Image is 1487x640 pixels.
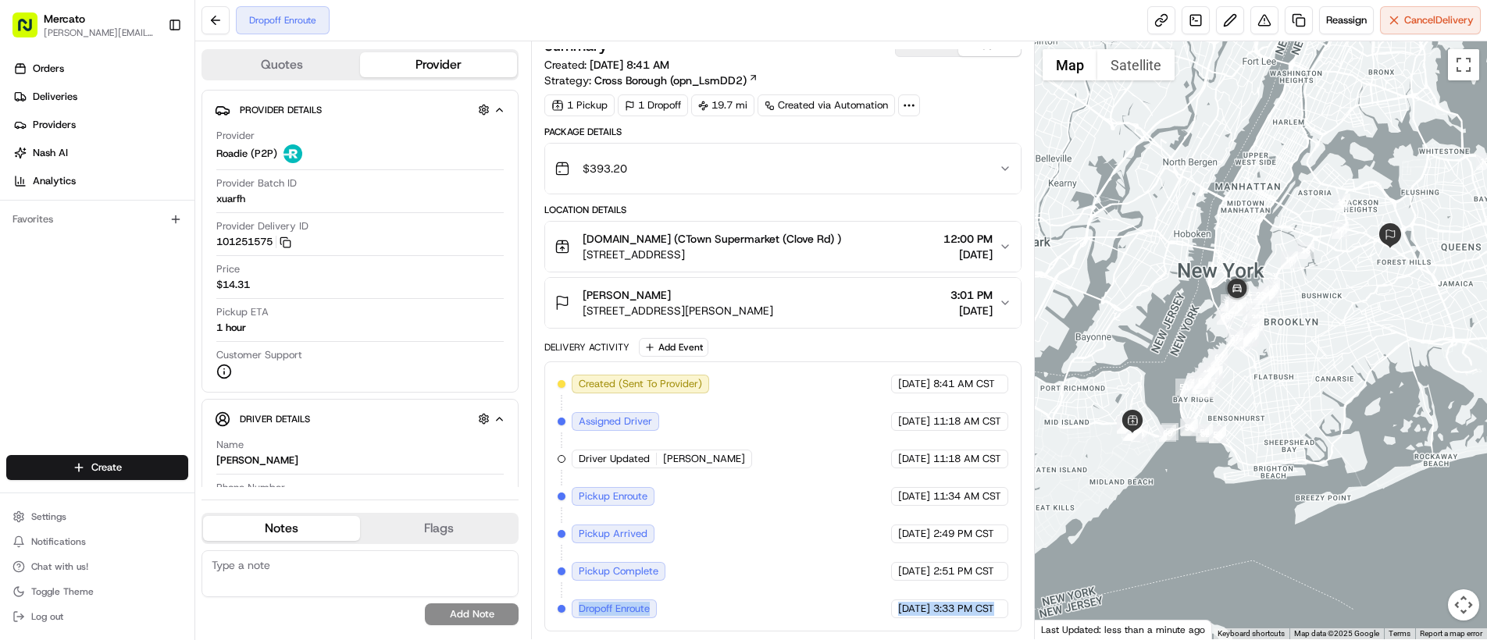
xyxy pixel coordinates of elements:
span: Driver Details [240,413,310,425]
p: Welcome 👋 [16,62,284,87]
span: API Documentation [148,226,251,242]
span: Pickup Complete [579,564,658,578]
span: Cross Borough (opn_LsmDD2) [594,73,747,88]
span: Notifications [31,535,86,548]
span: Name [216,438,244,452]
div: 16 [1333,194,1350,211]
span: Created (Sent To Provider) [579,377,702,391]
div: 34 [1240,329,1257,347]
div: 56 [1181,419,1198,436]
a: Cross Borough (opn_LsmDD2) [594,73,758,88]
div: 💻 [132,228,144,240]
a: Terms [1389,629,1410,638]
button: $393.20 [545,144,1021,194]
div: Strategy: [544,73,758,88]
span: [DATE] [898,564,930,578]
span: Dropoff Enroute [579,602,650,616]
span: Orders [33,62,64,76]
button: Flags [360,516,517,541]
span: Customer Support [216,348,302,362]
button: Settings [6,506,188,528]
div: 37 [1226,329,1243,347]
a: Providers [6,112,194,137]
div: [PERSON_NAME] [216,453,298,468]
button: Notifications [6,531,188,553]
div: 58 [1131,425,1148,442]
div: 70 [1228,297,1246,314]
span: [STREET_ADDRESS][PERSON_NAME] [583,303,773,318]
span: Analytics [33,174,76,188]
span: 2:49 PM CST [933,527,994,541]
div: 43 [1206,363,1223,380]
span: Created: [544,57,669,73]
div: 51 [1180,418,1197,436]
img: roadie-logo-v2.jpg [283,144,302,163]
div: Favorites [6,207,188,232]
div: 20 [1263,279,1280,297]
span: [STREET_ADDRESS] [583,247,841,262]
div: 19.7 mi [691,94,754,116]
span: 3:01 PM [950,287,993,303]
button: Quotes [203,52,360,77]
button: Driver Details [215,406,505,432]
span: Pickup ETA [216,305,269,319]
span: Chat with us! [31,560,88,573]
a: 📗Knowledge Base [9,220,126,248]
button: Add Event [639,338,708,357]
button: Show satellite imagery [1097,49,1175,80]
a: Created via Automation [758,94,895,116]
div: 68 [1217,308,1234,325]
span: Map data ©2025 Google [1294,629,1379,638]
span: Provider [216,129,255,143]
div: 21 [1261,283,1278,300]
a: Nash AI [6,140,194,165]
div: Package Details [544,126,1022,138]
span: Phone Number [216,481,285,495]
a: 💻API Documentation [126,220,257,248]
div: 29 [1243,304,1260,321]
button: CancelDelivery [1380,6,1481,34]
span: Price [216,262,240,276]
span: [DATE] [950,303,993,318]
div: 36 [1235,332,1252,350]
button: [DOMAIN_NAME] (CTown Supermarket (Clove Rd) )[STREET_ADDRESS]12:00 PM[DATE] [545,222,1021,272]
span: Driver Updated [579,452,650,466]
span: Nash AI [33,146,68,160]
span: Settings [31,510,66,523]
span: Assigned Driver [579,414,652,428]
div: 64 [1117,416,1134,433]
button: Keyboard shortcuts [1218,628,1285,639]
div: 18 [1297,242,1314,259]
span: [DATE] [898,527,930,541]
h3: Summary [544,39,608,53]
div: 57 [1161,423,1179,440]
a: Open this area in Google Maps (opens a new window) [1039,619,1090,639]
span: 2:51 PM CST [933,564,994,578]
span: $14.31 [216,278,250,292]
button: 101251575 [216,235,291,249]
div: 32 [1242,327,1259,344]
span: 12:00 PM [943,231,993,247]
span: Provider Details [240,104,322,116]
div: Last Updated: less than a minute ago [1035,620,1212,639]
button: [PERSON_NAME][EMAIL_ADDRESS][PERSON_NAME][DOMAIN_NAME] [44,27,155,39]
div: 54 [1209,426,1226,443]
button: Start new chat [266,154,284,172]
span: Pylon [155,265,189,276]
span: xuarfh [216,192,245,206]
span: Knowledge Base [31,226,119,242]
span: 11:34 AM CST [933,489,1001,503]
span: Roadie (P2P) [216,147,277,161]
div: 50 [1175,379,1193,396]
button: Toggle Theme [6,581,188,603]
span: Provider Delivery ID [216,219,308,233]
img: 1736555255976-a54dd68f-1ca7-489b-9aae-adbdc363a1c4 [16,149,44,177]
img: Google [1039,619,1090,639]
div: 19 [1281,251,1298,268]
button: Provider Details [215,97,505,123]
input: Clear [41,101,258,117]
span: [DATE] [943,247,993,262]
button: Show street map [1043,49,1097,80]
button: Map camera controls [1448,589,1479,620]
button: Reassign [1319,6,1374,34]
